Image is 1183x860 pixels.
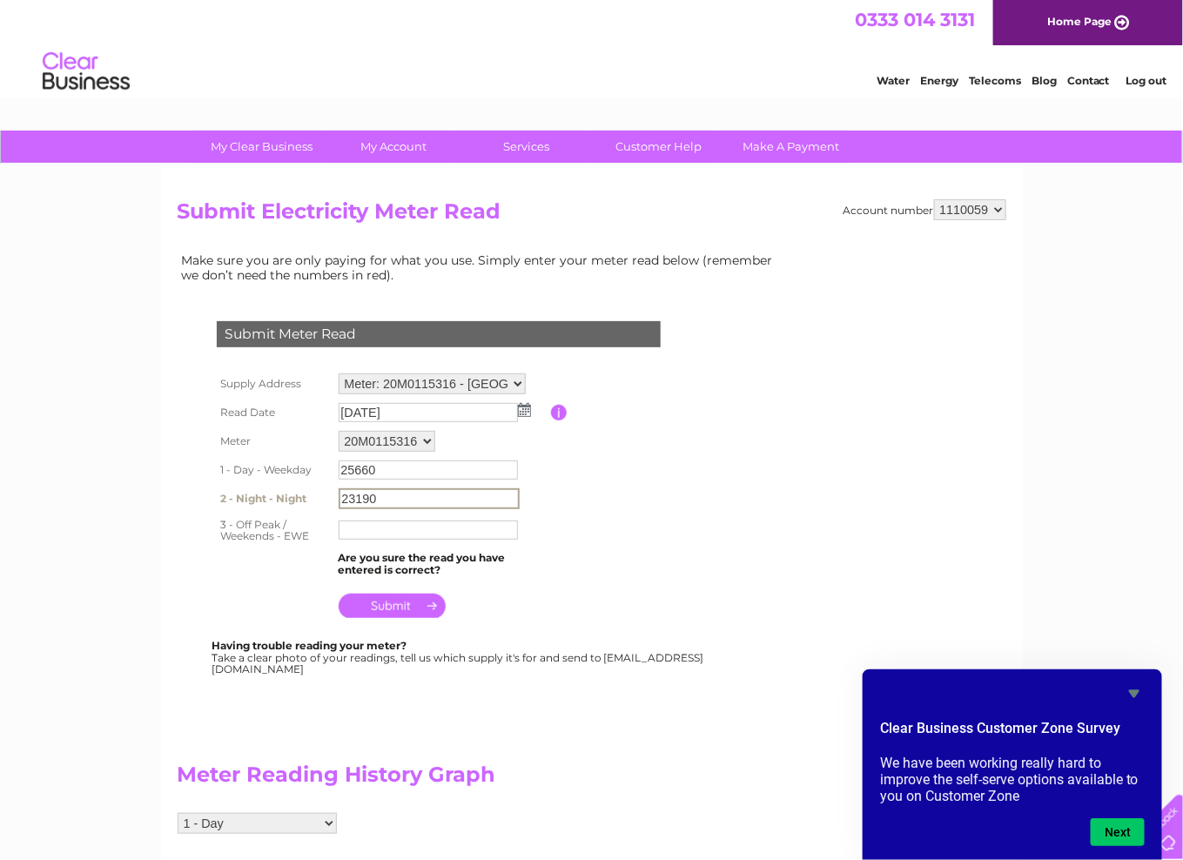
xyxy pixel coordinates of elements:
a: Log out [1126,74,1166,87]
a: Make A Payment [719,131,863,163]
th: Meter [212,427,334,456]
a: My Account [322,131,466,163]
a: Blog [1032,74,1057,87]
div: Clear Business Customer Zone Survey [880,683,1145,846]
input: Submit [339,594,446,618]
input: Information [551,405,568,420]
div: Submit Meter Read [217,321,661,347]
button: Hide survey [1124,683,1145,704]
div: Account number [844,199,1006,220]
td: Are you sure the read you have entered is correct? [334,548,551,581]
h2: Meter Reading History Graph [178,763,787,796]
th: Supply Address [212,369,334,399]
button: Next question [1091,818,1145,846]
h2: Clear Business Customer Zone Survey [880,718,1145,748]
a: Customer Help [587,131,730,163]
th: Read Date [212,399,334,427]
td: Make sure you are only paying for what you use. Simply enter your meter read below (remember we d... [178,249,787,286]
b: Having trouble reading your meter? [212,639,407,652]
div: Clear Business is a trading name of Verastar Limited (registered in [GEOGRAPHIC_DATA] No. 3667643... [181,10,1004,84]
a: My Clear Business [190,131,333,163]
th: 3 - Off Peak / Weekends - EWE [212,514,334,548]
img: ... [518,403,531,417]
th: 2 - Night - Night [212,484,334,514]
th: 1 - Day - Weekday [212,456,334,484]
p: We have been working really hard to improve the self-serve options available to you on Customer Zone [880,755,1145,804]
img: logo.png [42,45,131,98]
a: Services [454,131,598,163]
a: 0333 014 3131 [855,9,975,30]
a: Water [877,74,910,87]
a: Energy [920,74,958,87]
div: Take a clear photo of your readings, tell us which supply it's for and send to [EMAIL_ADDRESS][DO... [212,640,707,675]
a: Contact [1067,74,1110,87]
a: Telecoms [969,74,1021,87]
h2: Submit Electricity Meter Read [178,199,1006,232]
